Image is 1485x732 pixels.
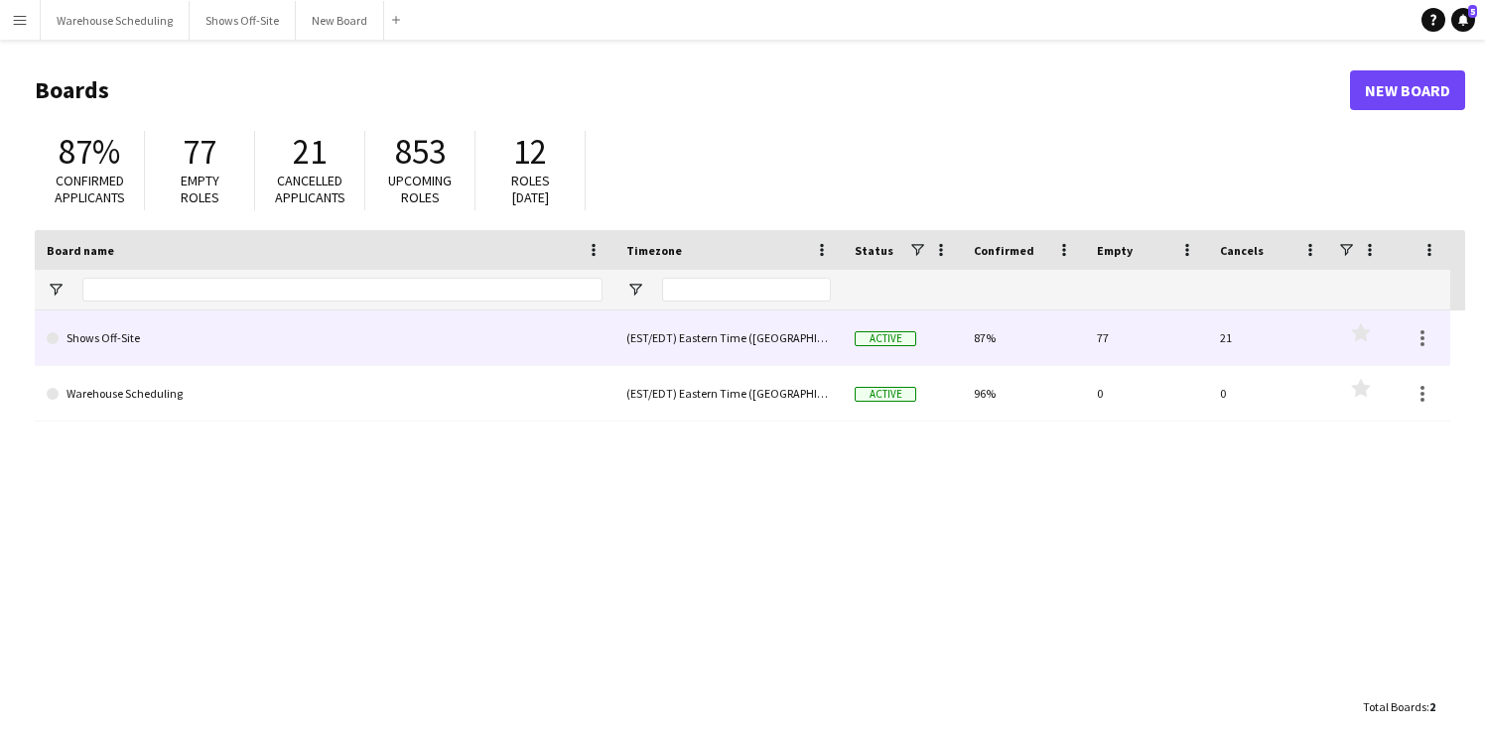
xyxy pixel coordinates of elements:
[513,130,547,174] span: 12
[275,172,345,206] span: Cancelled applicants
[190,1,296,40] button: Shows Off-Site
[1468,5,1477,18] span: 5
[1220,243,1264,258] span: Cancels
[614,366,843,421] div: (EST/EDT) Eastern Time ([GEOGRAPHIC_DATA] & [GEOGRAPHIC_DATA])
[855,387,916,402] span: Active
[41,1,190,40] button: Warehouse Scheduling
[59,130,120,174] span: 87%
[1363,699,1426,714] span: Total Boards
[511,172,550,206] span: Roles [DATE]
[1350,70,1465,110] a: New Board
[35,75,1350,105] h1: Boards
[974,243,1034,258] span: Confirmed
[1429,699,1435,714] span: 2
[47,310,603,366] a: Shows Off-Site
[55,172,125,206] span: Confirmed applicants
[1085,310,1208,365] div: 77
[1363,687,1435,726] div: :
[296,1,384,40] button: New Board
[183,130,216,174] span: 77
[855,331,916,346] span: Active
[614,310,843,365] div: (EST/EDT) Eastern Time ([GEOGRAPHIC_DATA] & [GEOGRAPHIC_DATA])
[626,281,644,299] button: Open Filter Menu
[855,243,893,258] span: Status
[47,243,114,258] span: Board name
[181,172,219,206] span: Empty roles
[1208,310,1331,365] div: 21
[662,278,831,302] input: Timezone Filter Input
[1097,243,1133,258] span: Empty
[293,130,327,174] span: 21
[962,366,1085,421] div: 96%
[1208,366,1331,421] div: 0
[47,366,603,422] a: Warehouse Scheduling
[962,310,1085,365] div: 87%
[1085,366,1208,421] div: 0
[395,130,446,174] span: 853
[626,243,682,258] span: Timezone
[82,278,603,302] input: Board name Filter Input
[47,281,65,299] button: Open Filter Menu
[1451,8,1475,32] a: 5
[388,172,452,206] span: Upcoming roles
